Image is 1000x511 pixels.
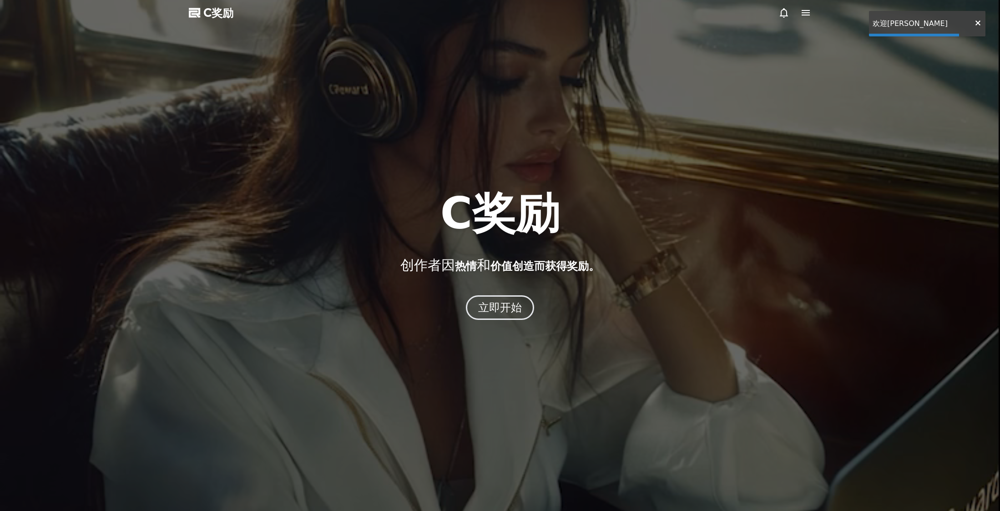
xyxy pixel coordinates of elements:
[189,5,233,20] a: C奖励
[441,257,455,273] font: 因
[478,301,522,314] font: 立即开始
[477,257,490,273] font: 和
[455,260,477,273] font: 热情
[203,6,233,19] font: C奖励
[466,304,534,313] a: 立即开始
[400,257,441,273] font: 创作者
[490,260,545,273] font: 价值创造而
[466,295,534,320] button: 立即开始
[440,188,560,239] font: C奖励
[545,260,600,273] font: 获得奖励。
